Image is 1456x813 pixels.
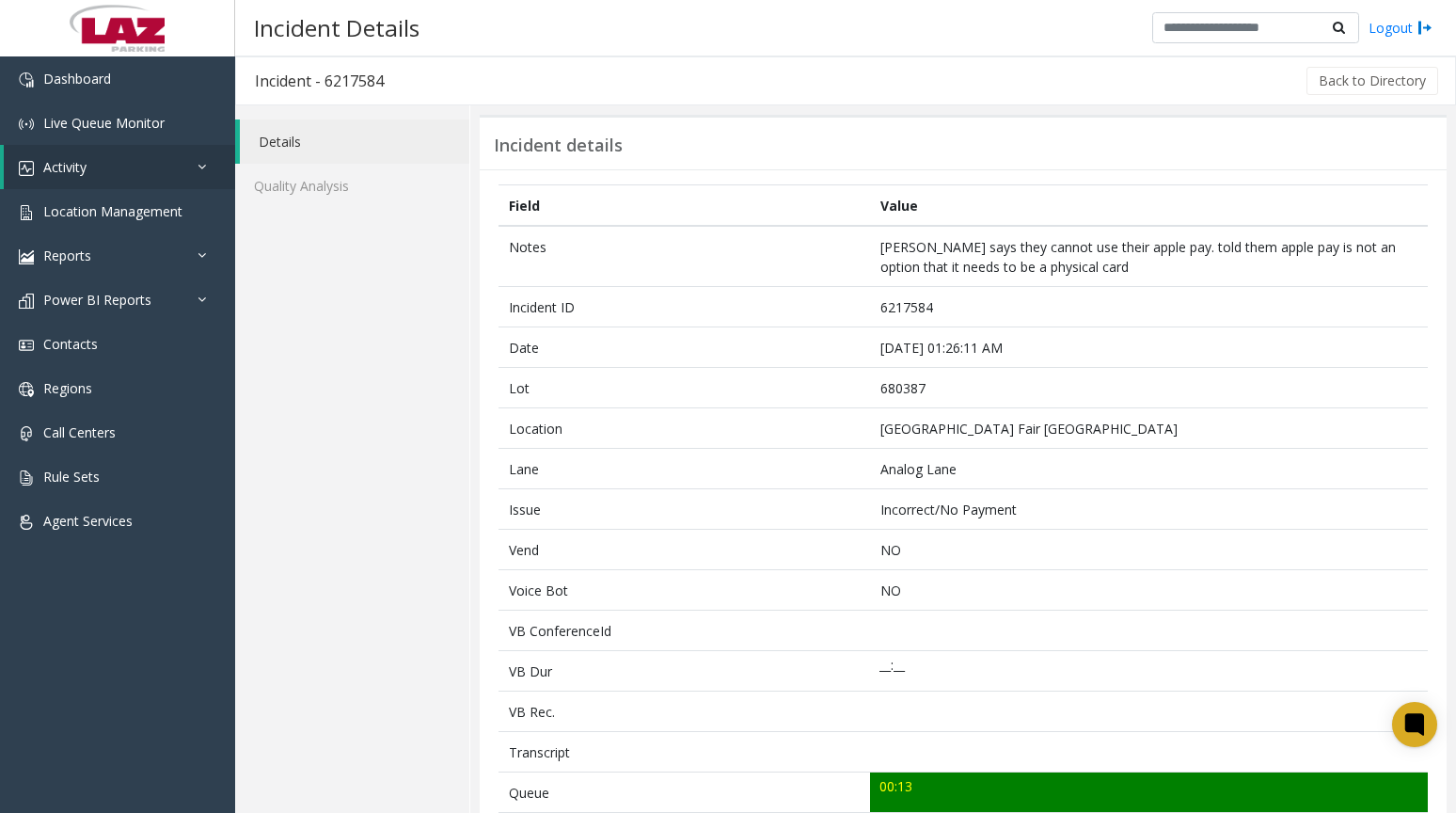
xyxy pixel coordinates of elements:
td: Lane [499,449,870,489]
img: 'icon' [19,426,34,441]
td: Transcript [499,732,870,773]
p: NO [880,581,1418,600]
td: Voice Bot [499,570,870,611]
td: Vend [499,530,870,570]
th: Field [499,185,870,227]
span: Live Queue Monitor [43,114,165,132]
img: 'icon' [19,382,34,397]
td: VB ConferenceId [499,611,870,651]
span: Call Centers [43,423,116,441]
h3: Incident - 6217584 [236,59,403,103]
td: Incorrect/No Payment [870,489,1428,530]
td: __:__ [870,651,1428,692]
img: 'icon' [19,161,34,176]
td: [GEOGRAPHIC_DATA] Fair [GEOGRAPHIC_DATA] [870,408,1428,449]
img: 'icon' [19,470,34,486]
td: VB Dur [499,651,870,692]
td: Date [499,327,870,368]
img: logout [1417,18,1432,38]
td: Queue [499,773,870,813]
td: Issue [499,489,870,530]
a: Activity [4,145,235,189]
td: 00:13 [870,773,1428,813]
span: Reports [43,247,91,264]
img: 'icon' [19,515,34,530]
img: 'icon' [19,117,34,132]
span: Dashboard [43,70,111,88]
td: Incident ID [499,287,870,327]
td: Analog Lane [870,449,1428,489]
td: VB Rec. [499,692,870,732]
td: [PERSON_NAME] says they cannot use their apple pay. told them apple pay is not an option that it ... [870,226,1428,287]
a: Details [240,120,469,164]
h3: Incident Details [245,5,429,51]
td: Notes [499,226,870,287]
span: Power BI Reports [43,291,151,309]
img: 'icon' [19,205,34,220]
span: Location Management [43,202,182,220]
td: 6217584 [870,287,1428,327]
p: NO [880,540,1418,560]
img: 'icon' [19,338,34,353]
img: 'icon' [19,72,34,88]
span: Agent Services [43,512,133,530]
th: Value [870,185,1428,227]
td: [DATE] 01:26:11 AM [870,327,1428,368]
img: 'icon' [19,249,34,264]
span: Contacts [43,335,98,353]
button: Back to Directory [1306,67,1438,95]
td: Lot [499,368,870,408]
img: 'icon' [19,294,34,309]
h3: Incident details [494,135,623,156]
span: Activity [43,158,87,176]
td: Location [499,408,870,449]
td: 680387 [870,368,1428,408]
span: Regions [43,379,92,397]
a: Logout [1369,18,1432,38]
span: Rule Sets [43,468,100,486]
a: Quality Analysis [235,164,469,208]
